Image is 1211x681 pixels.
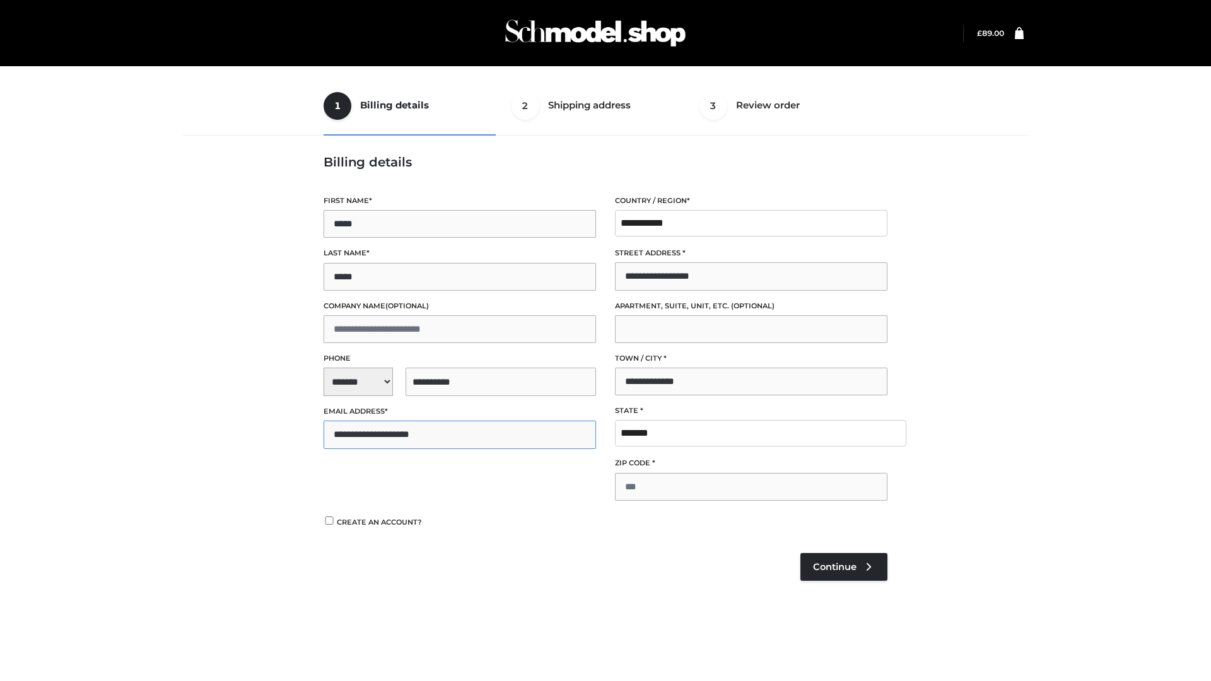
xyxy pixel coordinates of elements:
span: Create an account? [337,518,422,527]
span: (optional) [385,301,429,310]
bdi: 89.00 [977,28,1004,38]
h3: Billing details [324,154,887,170]
label: Street address [615,247,887,259]
label: Town / City [615,352,887,364]
label: Company name [324,300,596,312]
span: (optional) [731,301,775,310]
a: Continue [800,553,887,581]
label: Last name [324,247,596,259]
label: First name [324,195,596,207]
label: Apartment, suite, unit, etc. [615,300,887,312]
label: Country / Region [615,195,887,207]
label: ZIP Code [615,457,887,469]
label: State [615,405,887,417]
input: Create an account? [324,516,335,525]
label: Phone [324,352,596,364]
a: £89.00 [977,28,1004,38]
span: £ [977,28,982,38]
label: Email address [324,405,596,417]
img: Schmodel Admin 964 [501,8,690,58]
span: Continue [813,561,857,573]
